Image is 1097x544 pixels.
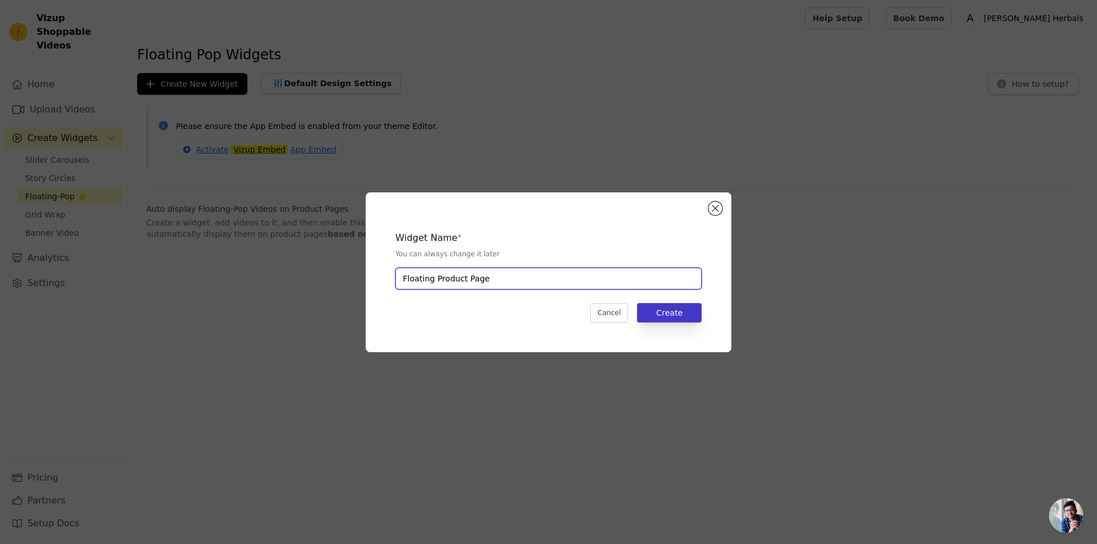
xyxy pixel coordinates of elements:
legend: Widget Name [395,231,458,245]
button: Close modal [708,202,722,215]
button: Create [637,303,702,323]
div: Open chat [1049,498,1083,533]
p: You can always change it later [395,249,702,259]
button: Cancel [590,303,628,323]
